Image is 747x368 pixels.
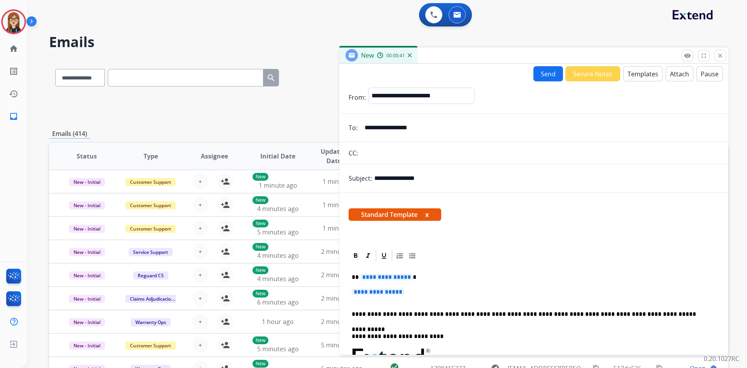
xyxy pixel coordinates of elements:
[259,181,297,190] span: 1 minute ago
[386,53,405,59] span: 00:00:41
[221,294,230,303] mat-icon: person_add
[125,295,179,303] span: Claims Adjudication
[623,66,663,81] button: Templates
[321,294,363,303] span: 2 minutes ago
[253,290,268,298] p: New
[253,173,268,181] p: New
[362,250,374,262] div: Italic
[349,93,366,102] p: From:
[198,247,202,256] span: +
[131,318,171,326] span: Warranty Ops
[361,51,374,60] span: New
[378,250,390,262] div: Underline
[253,243,268,251] p: New
[253,196,268,204] p: New
[425,210,429,219] button: x
[69,342,105,350] span: New - Initial
[193,267,208,283] button: +
[253,360,268,368] p: New
[349,208,441,221] span: Standard Template
[316,147,352,166] span: Updated Date
[533,66,563,81] button: Send
[9,44,18,53] mat-icon: home
[253,336,268,344] p: New
[9,67,18,76] mat-icon: list_alt
[257,298,299,306] span: 6 minutes ago
[349,123,358,132] p: To:
[221,340,230,350] mat-icon: person_add
[201,151,228,161] span: Assignee
[193,314,208,329] button: +
[125,225,176,233] span: Customer Support
[666,66,693,81] button: Attach
[198,294,202,303] span: +
[323,201,361,209] span: 1 minute ago
[260,151,295,161] span: Initial Date
[257,228,299,236] span: 5 minutes ago
[193,197,208,213] button: +
[323,177,361,186] span: 1 minute ago
[349,174,372,183] p: Subject:
[3,11,25,33] img: avatar
[198,200,202,210] span: +
[394,250,406,262] div: Ordered List
[69,295,105,303] span: New - Initial
[125,201,176,210] span: Customer Support
[198,177,202,186] span: +
[49,129,90,139] p: Emails (414)
[9,112,18,121] mat-icon: inbox
[253,266,268,274] p: New
[257,251,299,260] span: 4 minutes ago
[221,270,230,280] mat-icon: person_add
[193,174,208,189] button: +
[9,89,18,99] mat-icon: history
[49,34,728,50] h2: Emails
[69,178,105,186] span: New - Initial
[257,345,299,353] span: 5 minutes ago
[193,220,208,236] button: +
[253,220,268,227] p: New
[321,341,363,349] span: 5 minutes ago
[321,317,363,326] span: 2 minutes ago
[133,271,168,280] span: Reguard CS
[193,337,208,353] button: +
[262,317,294,326] span: 1 hour ago
[193,244,208,259] button: +
[221,200,230,210] mat-icon: person_add
[69,248,105,256] span: New - Initial
[193,291,208,306] button: +
[198,224,202,233] span: +
[198,317,202,326] span: +
[407,250,418,262] div: Bullet List
[350,250,361,262] div: Bold
[704,354,739,363] p: 0.20.1027RC
[267,73,276,83] mat-icon: search
[144,151,158,161] span: Type
[221,317,230,326] mat-icon: person_add
[700,52,707,59] mat-icon: fullscreen
[125,342,176,350] span: Customer Support
[198,340,202,350] span: +
[321,271,363,279] span: 2 minutes ago
[69,271,105,280] span: New - Initial
[321,247,363,256] span: 2 minutes ago
[323,224,361,232] span: 1 minute ago
[69,201,105,210] span: New - Initial
[128,248,173,256] span: Service Support
[221,247,230,256] mat-icon: person_add
[221,224,230,233] mat-icon: person_add
[125,178,176,186] span: Customer Support
[198,270,202,280] span: +
[349,148,358,158] p: CC:
[69,318,105,326] span: New - Initial
[565,66,620,81] button: Secure Notes
[221,177,230,186] mat-icon: person_add
[717,52,724,59] mat-icon: close
[696,66,723,81] button: Pause
[257,275,299,283] span: 4 minutes ago
[69,225,105,233] span: New - Initial
[684,52,691,59] mat-icon: remove_red_eye
[77,151,97,161] span: Status
[257,204,299,213] span: 4 minutes ago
